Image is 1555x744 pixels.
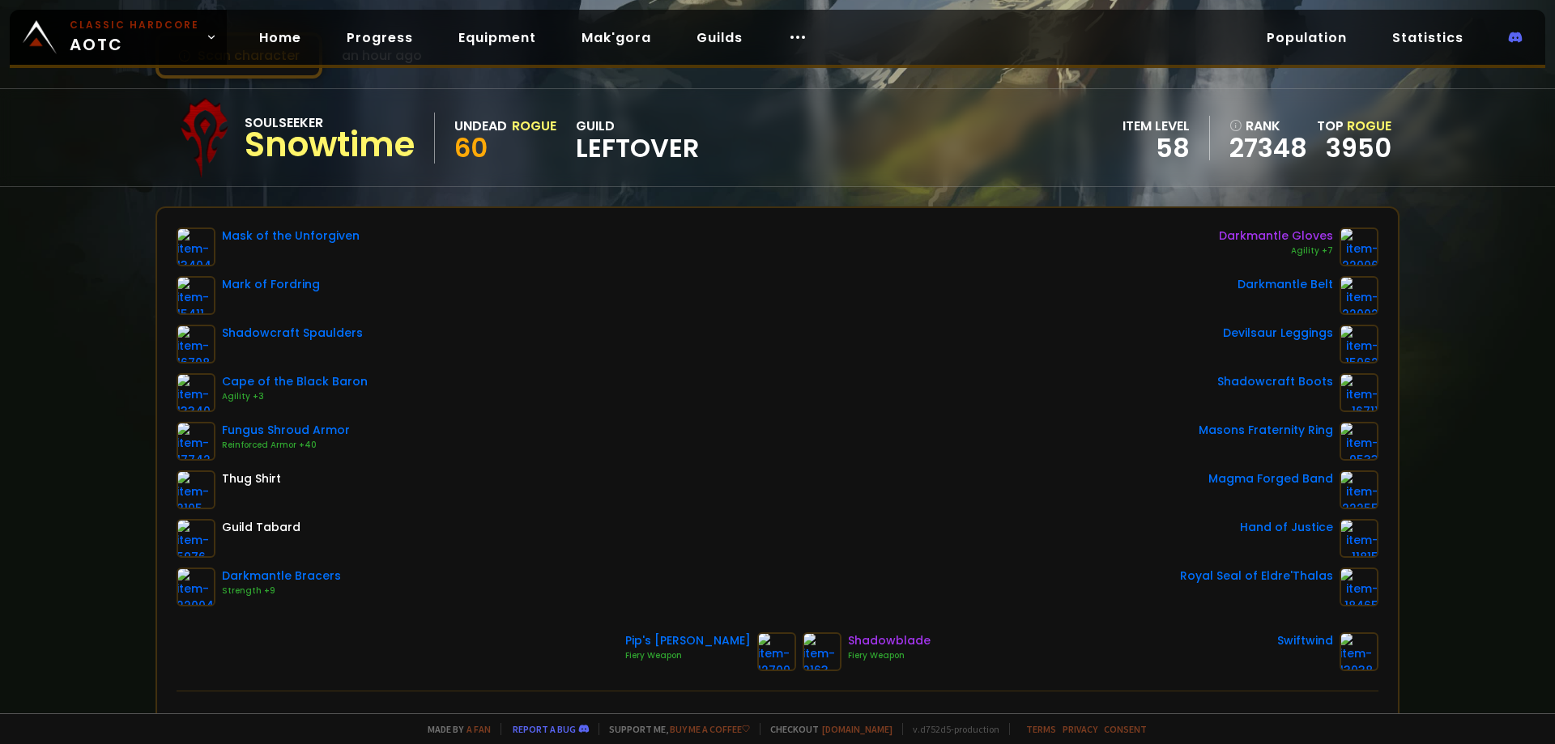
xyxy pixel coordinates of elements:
img: item-22006 [1340,227,1378,266]
div: Devilsaur Leggings [1223,325,1333,342]
div: 1858 [1331,711,1359,731]
div: Health [196,711,239,731]
div: Fungus Shroud Armor [222,422,350,439]
div: Cape of the Black Baron [222,373,368,390]
div: Magma Forged Band [1208,470,1333,487]
div: Darkmantle Belt [1238,276,1333,293]
div: Shadowblade [848,632,931,649]
img: item-12709 [757,632,796,671]
div: Fiery Weapon [625,649,751,662]
span: 60 [454,130,488,166]
div: 643 [1033,711,1059,731]
div: 3033 [425,711,458,731]
div: guild [576,116,699,160]
div: Mark of Fordring [222,276,320,293]
div: Strength +9 [222,585,341,597]
span: Made by [418,723,491,735]
a: Report a bug [513,723,576,735]
img: item-22004 [177,568,215,606]
div: Hand of Justice [1240,519,1333,536]
img: item-13404 [177,227,215,266]
span: LEFTOVER [576,136,699,160]
a: Privacy [1063,723,1097,735]
img: item-9533 [1340,422,1378,461]
div: Rogue [512,116,556,136]
span: Rogue [1347,117,1391,135]
a: Classic HardcoreAOTC [10,10,227,65]
div: Royal Seal of Eldre'Thalas [1180,568,1333,585]
span: AOTC [70,18,199,57]
img: item-17742 [177,422,215,461]
div: Swiftwind [1277,632,1333,649]
a: Consent [1104,723,1147,735]
div: Pip's [PERSON_NAME] [625,632,751,649]
a: 3950 [1326,130,1391,166]
div: Fiery Weapon [848,649,931,662]
a: 27348 [1229,136,1307,160]
img: item-5976 [177,519,215,558]
div: Attack Power [797,711,884,731]
img: item-2163 [803,632,841,671]
img: item-15411 [177,276,215,315]
img: item-22002 [1340,276,1378,315]
img: item-18465 [1340,568,1378,606]
div: Agility +7 [1219,244,1333,257]
img: item-15062 [1340,325,1378,363]
a: Mak'gora [569,21,664,54]
a: Equipment [445,21,549,54]
div: Soulseeker [245,113,415,133]
div: Shadowcraft Spaulders [222,325,363,342]
div: Masons Fraternity Ring [1199,422,1333,439]
span: Checkout [760,723,893,735]
div: Armor [1097,711,1138,731]
a: [DOMAIN_NAME] [822,723,893,735]
a: Population [1254,21,1360,54]
div: rank [1229,116,1307,136]
div: item level [1123,116,1190,136]
div: Guild Tabard [222,519,300,536]
div: Stamina [496,711,552,731]
div: Reinforced Armor +40 [222,439,350,452]
img: item-16708 [177,325,215,363]
div: Agility +3 [222,390,368,403]
div: Top [1317,116,1391,136]
img: item-16711 [1340,373,1378,412]
a: Progress [334,21,426,54]
div: Darkmantle Gloves [1219,227,1333,244]
a: Buy me a coffee [670,723,750,735]
img: item-11815 [1340,519,1378,558]
small: Classic Hardcore [70,18,199,32]
img: item-22255 [1340,470,1378,509]
img: item-13038 [1340,632,1378,671]
a: Statistics [1379,21,1476,54]
span: v. d752d5 - production [902,723,999,735]
img: item-2105 [177,470,215,509]
div: Thug Shirt [222,470,281,487]
span: Support me, [599,723,750,735]
a: a fan [466,723,491,735]
a: Guilds [684,21,756,54]
div: 169 [738,711,758,731]
div: Undead [454,116,507,136]
a: Terms [1026,723,1056,735]
div: Snowtime [245,133,415,157]
div: Mask of the Unforgiven [222,227,360,244]
div: Darkmantle Bracers [222,568,341,585]
div: 58 [1123,136,1190,160]
div: Shadowcraft Boots [1217,373,1333,390]
a: Home [246,21,314,54]
img: item-13340 [177,373,215,412]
